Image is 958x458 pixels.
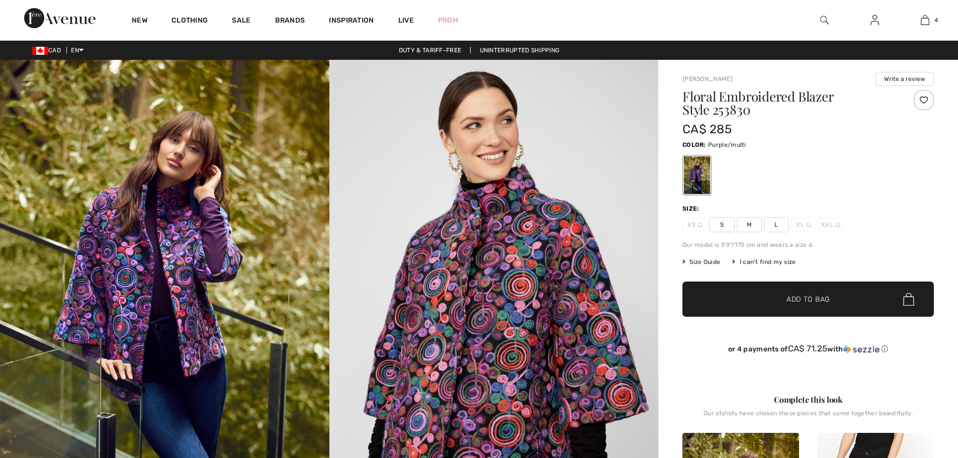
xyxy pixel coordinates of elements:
[900,14,949,26] a: 4
[682,344,934,357] div: or 4 payments ofCA$ 71.25withSezzle Click to learn more about Sezzle
[398,15,414,26] a: Live
[710,217,735,232] span: S
[32,47,65,54] span: CAD
[682,240,934,249] div: Our model is 5'9"/175 cm and wears a size 6.
[682,257,720,266] span: Size Guide
[818,217,843,232] span: XXL
[682,217,708,232] span: XS
[232,16,250,27] a: Sale
[862,14,887,27] a: Sign In
[732,257,796,266] div: I can't find my size
[682,204,702,213] div: Size:
[682,410,934,425] div: Our stylists have chosen these pieces that come together beautifully.
[903,293,914,306] img: Bag.svg
[737,217,762,232] span: M
[682,344,934,354] div: or 4 payments of with
[682,122,732,136] span: CA$ 285
[682,90,892,116] h1: Floral Embroidered Blazer Style 253830
[71,47,83,54] span: EN
[682,75,733,82] a: [PERSON_NAME]
[698,222,703,227] img: ring-m.svg
[24,8,96,28] img: 1ère Avenue
[806,222,811,227] img: ring-m.svg
[791,217,816,232] span: XL
[684,156,710,194] div: Purple/multi
[708,141,746,148] span: Purple/multi
[870,14,879,26] img: My Info
[171,16,208,27] a: Clothing
[682,394,934,406] div: Complete this look
[275,16,305,27] a: Brands
[876,72,934,86] button: Write a review
[835,222,840,227] img: ring-m.svg
[820,14,829,26] img: search the website
[32,47,48,55] img: Canadian Dollar
[682,141,706,148] span: Color:
[921,14,929,26] img: My Bag
[329,16,374,27] span: Inspiration
[934,16,938,25] span: 4
[787,294,830,305] span: Add to Bag
[132,16,147,27] a: New
[438,15,458,26] a: Prom
[788,343,828,353] span: CA$ 71.25
[764,217,789,232] span: L
[682,282,934,317] button: Add to Bag
[843,345,880,354] img: Sezzle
